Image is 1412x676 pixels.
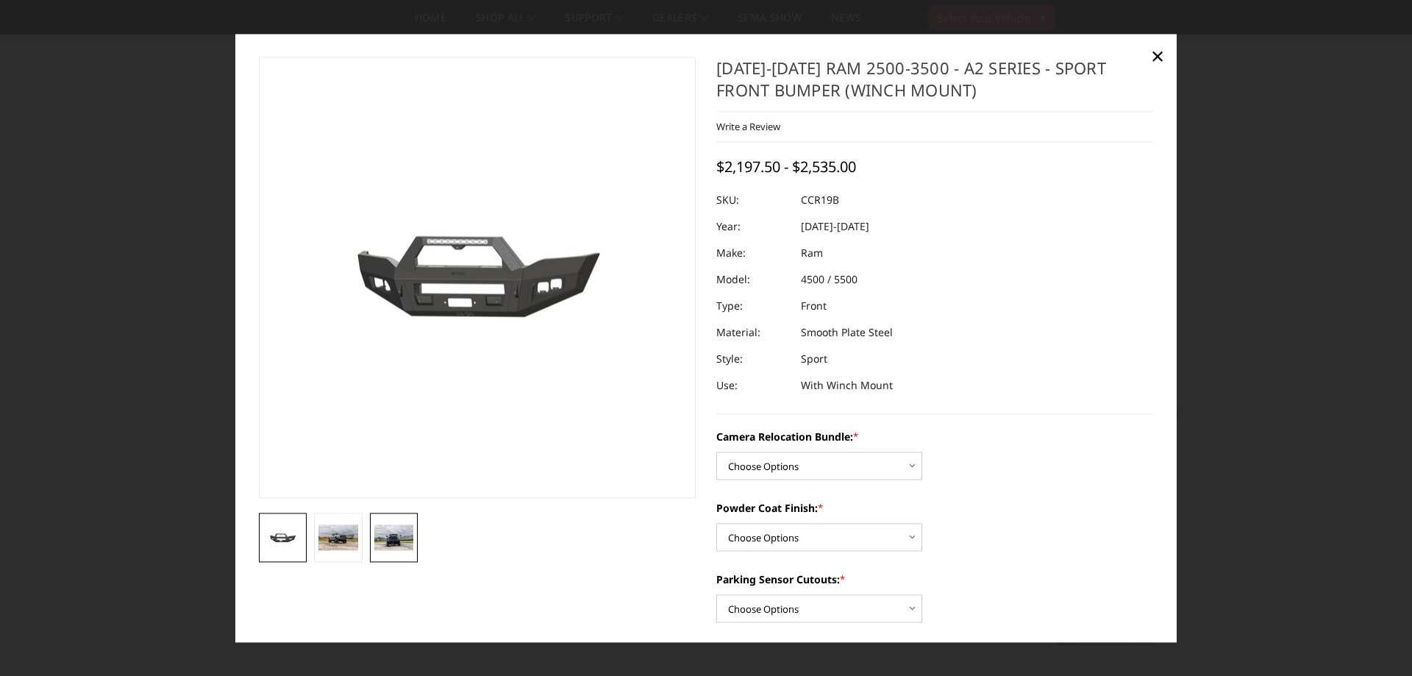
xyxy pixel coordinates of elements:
dd: With Winch Mount [801,372,893,399]
a: Write a Review [716,120,780,133]
span: $2,197.50 - $2,535.00 [716,157,856,177]
dd: Front [801,293,827,319]
dt: Type: [716,293,790,319]
label: Parking Sensor Cutouts: [716,572,1154,587]
img: 2019-2025 Ram 2500-3500 - A2 Series - Sport Front Bumper (winch mount) [263,529,303,547]
dt: Model: [716,266,790,293]
label: Powder Coat Finish: [716,500,1154,516]
dd: Sport [801,346,827,372]
span: × [1151,40,1164,72]
dd: CCR19B [801,187,839,213]
img: 2019-2025 Ram 2500-3500 - A2 Series - Sport Front Bumper (winch mount) [318,524,358,551]
a: 2019-2025 Ram 2500-3500 - A2 Series - Sport Front Bumper (winch mount) [259,57,696,498]
dt: SKU: [716,187,790,213]
dd: Ram [801,240,823,266]
dt: Make: [716,240,790,266]
dt: Style: [716,346,790,372]
label: Camera Relocation Bundle: [716,429,1154,444]
dd: 4500 / 5500 [801,266,857,293]
img: 2019-2025 Ram 2500-3500 - A2 Series - Sport Front Bumper (winch mount) [374,524,414,551]
dt: Use: [716,372,790,399]
dt: Year: [716,213,790,240]
dt: Material: [716,319,790,346]
dd: Smooth Plate Steel [801,319,893,346]
a: Close [1146,45,1169,68]
dd: [DATE]-[DATE] [801,213,869,240]
h1: [DATE]-[DATE] Ram 2500-3500 - A2 Series - Sport Front Bumper (winch mount) [716,57,1154,112]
